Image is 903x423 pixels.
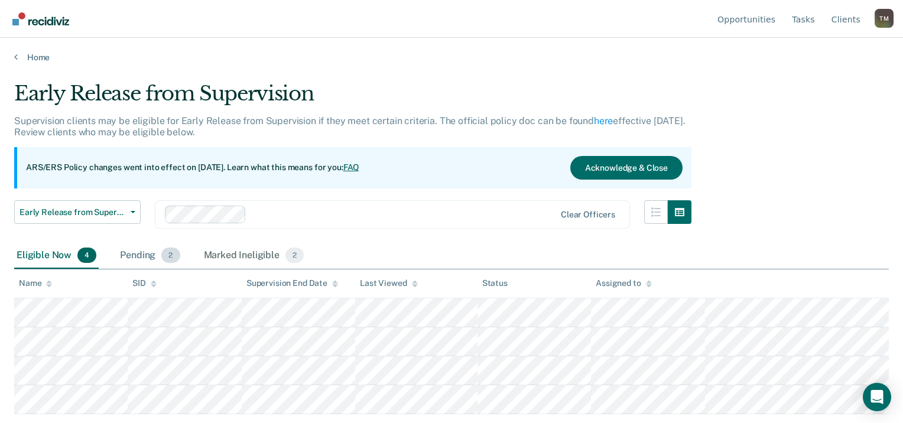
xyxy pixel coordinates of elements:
[14,82,691,115] div: Early Release from Supervision
[596,278,651,288] div: Assigned to
[875,9,894,28] button: Profile dropdown button
[77,248,96,263] span: 4
[561,210,615,220] div: Clear officers
[360,278,417,288] div: Last Viewed
[594,115,613,126] a: here
[19,278,52,288] div: Name
[26,162,359,174] p: ARS/ERS Policy changes went into effect on [DATE]. Learn what this means for you:
[863,383,891,411] div: Open Intercom Messenger
[132,278,157,288] div: SID
[482,278,508,288] div: Status
[285,248,304,263] span: 2
[875,9,894,28] div: T M
[14,52,889,63] a: Home
[12,12,69,25] img: Recidiviz
[118,243,182,269] div: Pending2
[161,248,180,263] span: 2
[14,200,141,224] button: Early Release from Supervision
[570,156,683,180] button: Acknowledge & Close
[14,115,686,138] p: Supervision clients may be eligible for Early Release from Supervision if they meet certain crite...
[246,278,338,288] div: Supervision End Date
[20,207,126,217] span: Early Release from Supervision
[343,162,360,172] a: FAQ
[202,243,307,269] div: Marked Ineligible2
[14,243,99,269] div: Eligible Now4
